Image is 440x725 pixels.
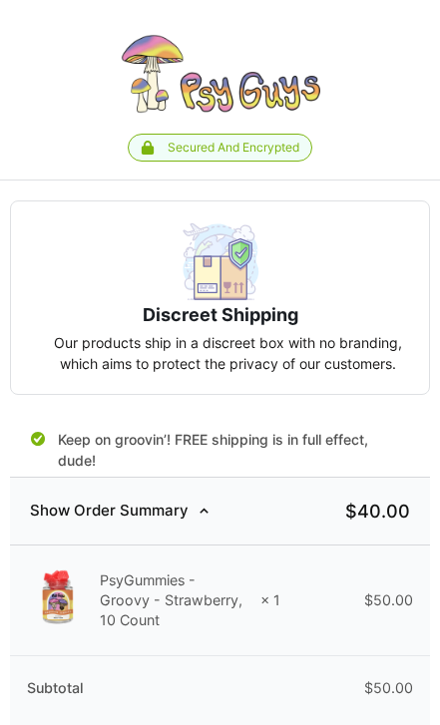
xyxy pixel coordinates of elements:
bdi: 40.00 [345,501,410,522]
th: Subtotal [10,656,290,712]
span: Show Order Summary [30,501,189,520]
div: Secured and encrypted [168,142,299,154]
bdi: 50.00 [364,591,413,608]
strong: × 1 [260,590,280,610]
div: PsyGummies - Groovy - Strawberry, 10 Count [100,570,246,630]
span: $ [345,501,357,522]
p: Our products ship in a discreet box with no branding, which aims to protect the privacy of our cu... [47,332,409,374]
bdi: 50.00 [364,679,413,696]
img: Strawberry macrodose magic mushroom gummies in a PsyGuys branded jar [27,566,90,629]
span: $ [364,679,373,696]
a: Secured and encrypted [128,134,312,162]
div: Keep on groovin’! FREE shipping is in full effect, dude! [30,415,410,477]
span: $ [364,591,373,608]
strong: Discreet Shipping [143,304,298,325]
